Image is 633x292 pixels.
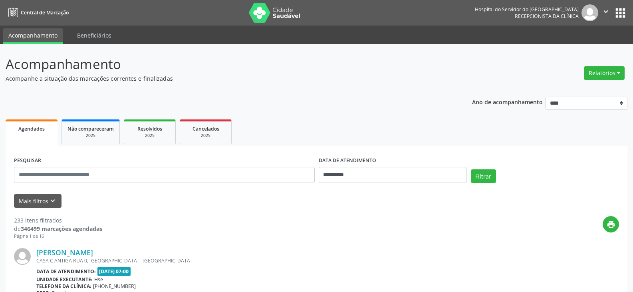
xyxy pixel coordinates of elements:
[130,133,170,139] div: 2025
[18,125,45,132] span: Agendados
[14,224,102,233] div: de
[21,225,102,232] strong: 346499 marcações agendadas
[36,283,91,290] b: Telefone da clínica:
[186,133,226,139] div: 2025
[94,276,103,283] span: Hse
[475,6,579,13] div: Hospital do Servidor do [GEOGRAPHIC_DATA]
[71,28,117,42] a: Beneficiários
[598,4,613,21] button: 
[607,220,615,229] i: print
[472,97,543,107] p: Ano de acompanhamento
[14,248,31,265] img: img
[192,125,219,132] span: Cancelados
[6,54,441,74] p: Acompanhamento
[14,233,102,240] div: Página 1 de 16
[601,7,610,16] i: 
[515,13,579,20] span: Recepcionista da clínica
[67,133,114,139] div: 2025
[93,283,136,290] span: [PHONE_NUMBER]
[14,155,41,167] label: PESQUISAR
[97,267,131,276] span: [DATE] 07:00
[36,248,93,257] a: [PERSON_NAME]
[36,257,499,264] div: CASA C ANTIGA RUA 0, [GEOGRAPHIC_DATA] - [GEOGRAPHIC_DATA]
[3,28,63,44] a: Acompanhamento
[581,4,598,21] img: img
[48,197,57,205] i: keyboard_arrow_down
[67,125,114,132] span: Não compareceram
[603,216,619,232] button: print
[613,6,627,20] button: apps
[584,66,625,80] button: Relatórios
[6,6,69,19] a: Central de Marcação
[14,194,62,208] button: Mais filtroskeyboard_arrow_down
[36,276,93,283] b: Unidade executante:
[6,74,441,83] p: Acompanhe a situação das marcações correntes e finalizadas
[14,216,102,224] div: 233 itens filtrados
[471,169,496,183] button: Filtrar
[137,125,162,132] span: Resolvidos
[21,9,69,16] span: Central de Marcação
[36,268,96,275] b: Data de atendimento:
[319,155,376,167] label: DATA DE ATENDIMENTO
